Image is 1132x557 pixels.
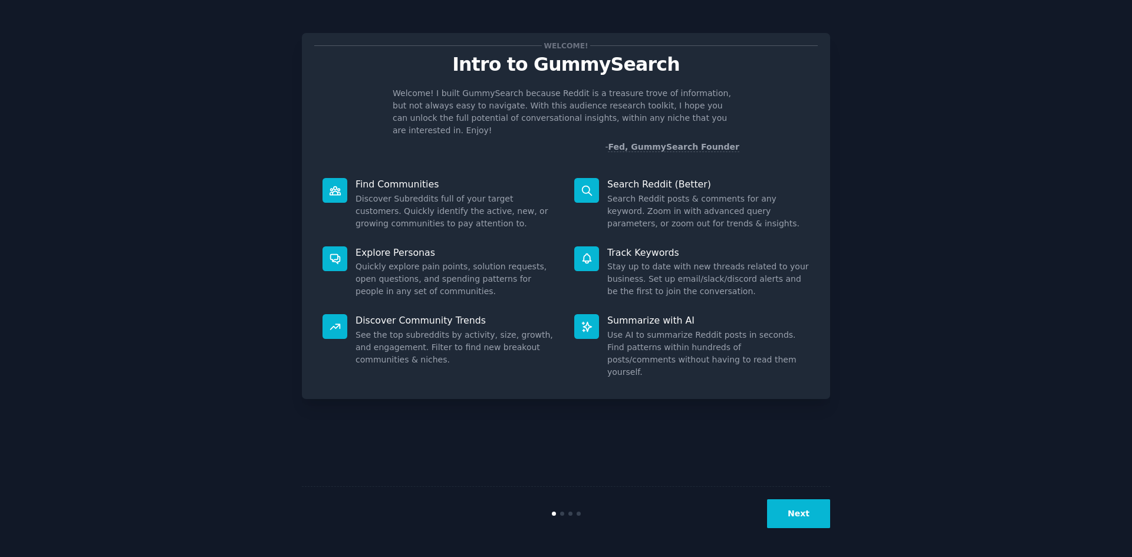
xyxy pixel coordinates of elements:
dd: Discover Subreddits full of your target customers. Quickly identify the active, new, or growing c... [356,193,558,230]
div: - [605,141,739,153]
dd: Use AI to summarize Reddit posts in seconds. Find patterns within hundreds of posts/comments with... [607,329,809,378]
p: Discover Community Trends [356,314,558,327]
dd: Quickly explore pain points, solution requests, open questions, and spending patterns for people ... [356,261,558,298]
p: Intro to GummySearch [314,54,818,75]
dd: Search Reddit posts & comments for any keyword. Zoom in with advanced query parameters, or zoom o... [607,193,809,230]
span: Welcome! [542,39,590,52]
dd: Stay up to date with new threads related to your business. Set up email/slack/discord alerts and ... [607,261,809,298]
p: Summarize with AI [607,314,809,327]
p: Find Communities [356,178,558,190]
p: Track Keywords [607,246,809,259]
button: Next [767,499,830,528]
p: Welcome! I built GummySearch because Reddit is a treasure trove of information, but not always ea... [393,87,739,137]
a: Fed, GummySearch Founder [608,142,739,152]
p: Explore Personas [356,246,558,259]
p: Search Reddit (Better) [607,178,809,190]
dd: See the top subreddits by activity, size, growth, and engagement. Filter to find new breakout com... [356,329,558,366]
